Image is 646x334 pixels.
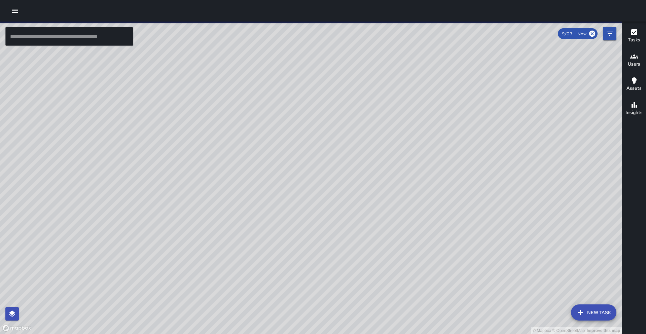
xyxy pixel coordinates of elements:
h6: Assets [626,85,642,92]
button: New Task [571,304,616,321]
span: 9/03 — Now [558,31,590,37]
button: Tasks [622,24,646,48]
button: Filters [603,27,616,40]
h6: Users [628,61,640,68]
button: Assets [622,73,646,97]
div: 9/03 — Now [558,28,598,39]
h6: Tasks [628,36,640,44]
button: Insights [622,97,646,121]
h6: Insights [625,109,643,116]
button: Users [622,48,646,73]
